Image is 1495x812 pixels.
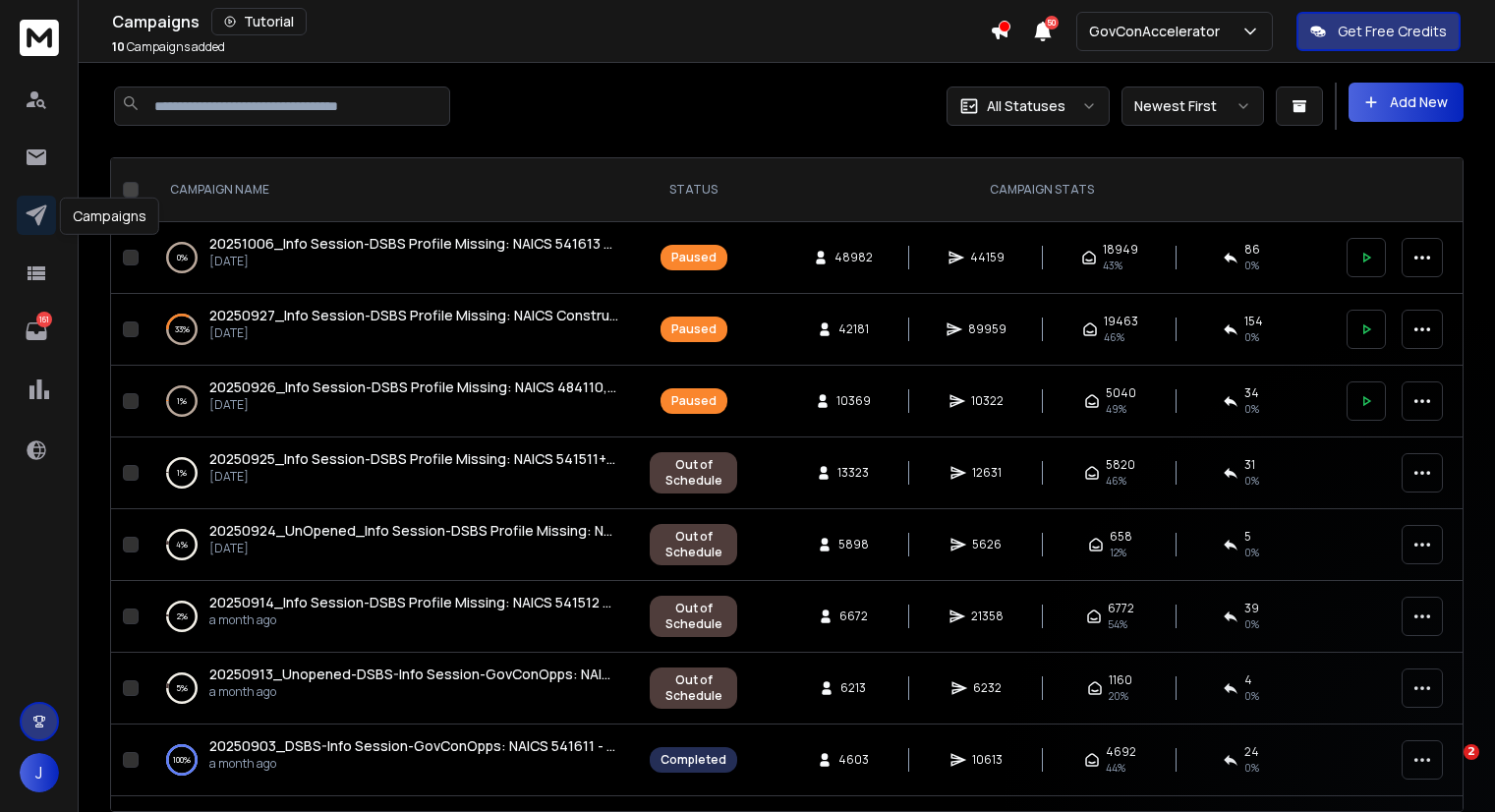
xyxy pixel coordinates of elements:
span: 49 % [1106,401,1126,417]
span: 0 % [1244,760,1259,776]
a: 20250903_DSBS-Info Session-GovConOpps: NAICS 541611 - DSBS Profile Missing [209,736,618,756]
span: 46 % [1106,473,1126,489]
td: 0%20251006_Info Session-DSBS Profile Missing: NAICS 541613 Services+48k leads[DATE] [146,222,638,294]
td: 100%20250903_DSBS-Info Session-GovConOpps: NAICS 541611 - DSBS Profile Missinga month ago [146,725,638,796]
td: 1%20250926_Info Session-DSBS Profile Missing: NAICS 484110, 484121, 611710, 611430, 541612[DATE] [146,366,638,437]
iframe: Intercom live chat [1423,744,1470,791]
span: 20250914_Info Session-DSBS Profile Missing: NAICS 541512 & [PERSON_NAME]'s Client-Hands On IT, LLC [209,593,892,611]
span: 5898 [838,537,869,552]
span: 6672 [839,609,868,624]
span: 5820 [1106,457,1135,473]
span: 48982 [834,250,873,265]
span: 5 [1244,529,1251,545]
a: 20250924_UnOpened_Info Session-DSBS Profile Missing: NAICS 541512 & Like GP Client-Hands On IT, LLC [209,521,618,541]
button: Newest First [1121,87,1264,126]
p: Campaigns added [112,39,225,55]
span: 10613 [972,752,1003,768]
span: 42181 [838,321,869,337]
span: 6772 [1108,601,1134,616]
p: a month ago [209,684,618,700]
span: 46 % [1104,329,1124,345]
div: Out of Schedule [661,601,726,632]
button: J [20,753,59,792]
span: 0 % [1244,329,1259,345]
p: 2 % [177,607,188,626]
span: 54 % [1108,616,1127,632]
p: 1 % [177,463,187,483]
p: 5 % [176,678,188,698]
p: 4 % [176,535,188,554]
a: 20250925_Info Session-DSBS Profile Missing: NAICS 541511+541330+541690+541614+541715 [209,449,618,469]
span: 13323 [837,465,869,481]
th: CAMPAIGN NAME [146,158,638,222]
span: 10 [112,38,125,55]
button: Get Free Credits [1296,12,1461,51]
div: Paused [671,250,717,265]
span: 5626 [972,537,1002,552]
a: 20250927_Info Session-DSBS Profile Missing: NAICS Construction, Trades, Facilities, & Building Se... [209,306,618,325]
span: 4603 [838,752,869,768]
div: Campaigns [60,198,159,235]
div: Out of Schedule [661,529,726,560]
span: 20250913_Unopened-DSBS-Info Session-GovConOpps: NAICS 541611 - DSBS Profile Missing [209,665,814,683]
div: Campaigns [112,8,990,35]
span: 44 % [1106,760,1125,776]
a: 20250926_Info Session-DSBS Profile Missing: NAICS 484110, 484121, 611710, 611430, 541612 [209,377,618,397]
a: 20250913_Unopened-DSBS-Info Session-GovConOpps: NAICS 541611 - DSBS Profile Missing [209,665,618,684]
span: 12631 [972,465,1002,481]
span: 6213 [840,680,866,696]
span: 89959 [968,321,1006,337]
p: [DATE] [209,397,618,413]
span: 2 [1464,744,1479,760]
p: 161 [36,312,52,327]
span: 0 % [1244,616,1259,632]
p: GovConAccelerator [1089,22,1228,41]
span: 0 % [1244,258,1259,273]
span: 12 % [1110,545,1126,560]
th: STATUS [638,158,749,222]
span: 20250926_Info Session-DSBS Profile Missing: NAICS 484110, 484121, 611710, 611430, 541612 [209,377,810,396]
p: 33 % [175,319,190,339]
span: 20250903_DSBS-Info Session-GovConOpps: NAICS 541611 - DSBS Profile Missing [209,736,742,755]
span: 31 [1244,457,1255,473]
span: 20250927_Info Session-DSBS Profile Missing: NAICS Construction, Trades, Facilities, & Building Se... [209,306,891,324]
span: 86 [1244,242,1260,258]
div: Paused [671,321,717,337]
span: 4692 [1106,744,1136,760]
span: 10369 [836,393,871,409]
span: 18949 [1103,242,1138,258]
span: 21358 [971,609,1004,624]
a: 20250914_Info Session-DSBS Profile Missing: NAICS 541512 & [PERSON_NAME]'s Client-Hands On IT, LLC [209,593,618,612]
div: Paused [671,393,717,409]
p: 1 % [177,391,187,411]
td: 4%20250924_UnOpened_Info Session-DSBS Profile Missing: NAICS 541512 & Like GP Client-Hands On IT,... [146,509,638,581]
span: 50 [1045,16,1059,29]
span: 20251006_Info Session-DSBS Profile Missing: NAICS 541613 Services+48k leads [209,234,731,253]
span: 34 [1244,385,1259,401]
span: 0 % [1244,545,1259,560]
p: 100 % [173,750,191,770]
span: 19463 [1104,314,1138,329]
p: All Statuses [987,96,1065,116]
th: CAMPAIGN STATS [749,158,1335,222]
td: 2%20250914_Info Session-DSBS Profile Missing: NAICS 541512 & [PERSON_NAME]'s Client-Hands On IT, ... [146,581,638,653]
td: 33%20250927_Info Session-DSBS Profile Missing: NAICS Construction, Trades, Facilities, & Building... [146,294,638,366]
p: Get Free Credits [1338,22,1447,41]
span: 39 [1244,601,1259,616]
button: Tutorial [211,8,307,35]
span: 154 [1244,314,1263,329]
a: 20251006_Info Session-DSBS Profile Missing: NAICS 541613 Services+48k leads [209,234,618,254]
p: a month ago [209,756,618,772]
span: 10322 [971,393,1004,409]
span: 658 [1110,529,1132,545]
span: 0 % [1244,473,1259,489]
span: 5040 [1106,385,1136,401]
p: [DATE] [209,325,618,341]
span: 6232 [973,680,1002,696]
div: Completed [661,752,726,768]
p: [DATE] [209,254,618,269]
p: 0 % [177,248,188,267]
td: 5%20250913_Unopened-DSBS-Info Session-GovConOpps: NAICS 541611 - DSBS Profile Missinga month ago [146,653,638,725]
p: [DATE] [209,469,618,485]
